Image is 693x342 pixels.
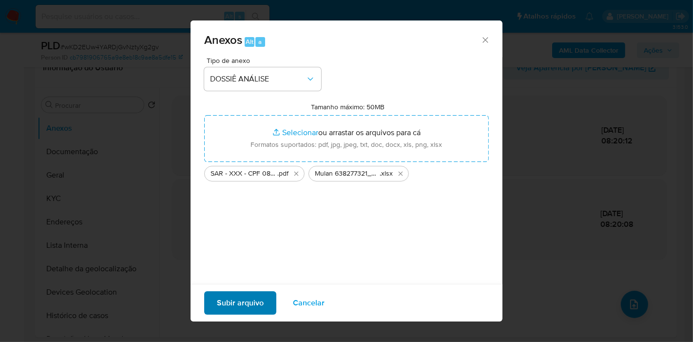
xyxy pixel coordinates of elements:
[380,169,393,179] span: .xlsx
[258,37,262,46] span: a
[277,169,289,179] span: .pdf
[204,67,321,91] button: DOSSIÊ ANÁLISE
[204,162,489,181] ul: Arquivos selecionados
[315,169,380,179] span: Mulan 638277321_2025_08_14_07_32_01
[395,168,406,180] button: Excluir Mulan 638277321_2025_08_14_07_32_01.xlsx
[210,74,306,84] span: DOSSIÊ ANÁLISE
[207,57,324,64] span: Tipo de anexo
[280,291,337,315] button: Cancelar
[290,168,302,180] button: Excluir SAR - XXX - CPF 08202434939 - ALEXSANDRO FERREIRA DE LIMA.pdf
[211,169,277,179] span: SAR - XXX - CPF 08202434939 - [PERSON_NAME]
[204,291,276,315] button: Subir arquivo
[293,292,325,314] span: Cancelar
[217,292,264,314] span: Subir arquivo
[246,37,253,46] span: Alt
[481,35,489,44] button: Fechar
[204,31,242,48] span: Anexos
[311,102,385,111] label: Tamanho máximo: 50MB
